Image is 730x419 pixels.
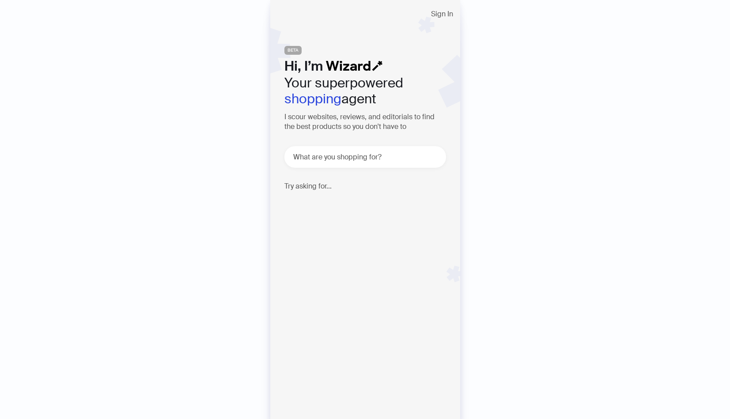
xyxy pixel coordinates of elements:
span: Hi, I’m [284,57,323,75]
em: shopping [284,90,341,107]
h4: Try asking for... [284,182,446,190]
h2: Your superpowered agent [284,75,446,107]
span: BETA [284,46,302,55]
h3: I scour websites, reviews, and editorials to find the best products so you don't have to [284,112,446,132]
span: Sign In [431,11,453,18]
button: Sign In [424,7,460,21]
div: Find me a wireless mouse for gaming 🎮 [292,197,447,224]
